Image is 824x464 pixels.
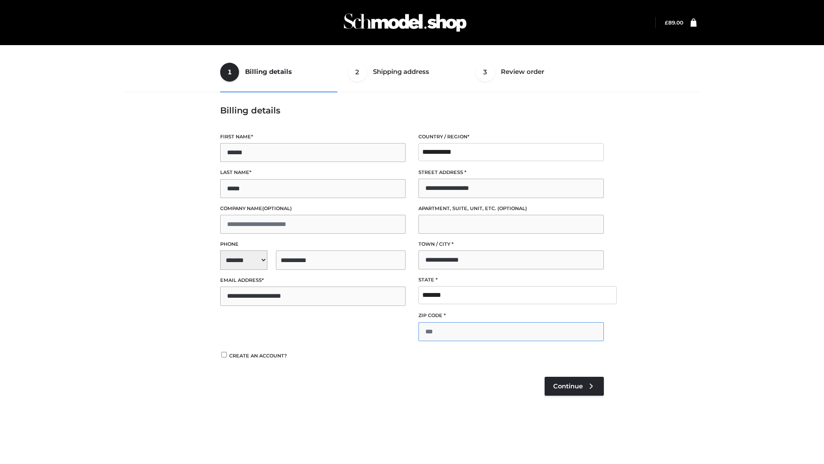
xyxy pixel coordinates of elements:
img: Schmodel Admin 964 [341,6,470,40]
span: (optional) [262,205,292,211]
span: Create an account? [229,353,287,359]
label: Country / Region [418,133,604,141]
span: Continue [553,382,583,390]
label: ZIP Code [418,311,604,320]
label: Last name [220,168,406,177]
a: Continue [545,377,604,396]
span: (optional) [497,205,527,211]
label: Company name [220,205,406,213]
input: Create an account? [220,352,228,357]
label: Phone [220,240,406,248]
a: £89.00 [665,19,683,26]
label: State [418,276,604,284]
label: Street address [418,168,604,177]
label: First name [220,133,406,141]
label: Town / City [418,240,604,248]
label: Apartment, suite, unit, etc. [418,205,604,213]
label: Email address [220,276,406,284]
span: £ [665,19,668,26]
bdi: 89.00 [665,19,683,26]
h3: Billing details [220,105,604,116]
